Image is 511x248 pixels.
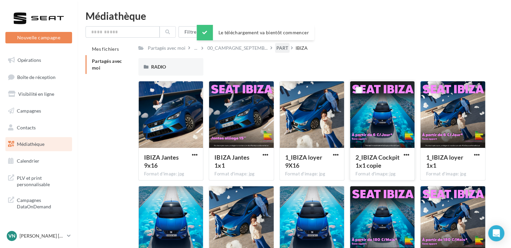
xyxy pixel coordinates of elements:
span: Visibilité en ligne [18,91,54,97]
span: Médiathèque [17,141,44,147]
span: RADIO [151,64,166,70]
div: IBIZA [296,45,308,51]
div: Médiathèque [86,11,503,21]
div: Open Intercom Messenger [488,225,504,241]
span: IBIZA Jantes 1x1 [214,154,249,169]
button: Nouvelle campagne [5,32,72,43]
div: PART [276,45,288,51]
span: Calendrier [17,158,39,164]
div: ... [193,43,199,53]
button: Filtrer par [178,26,218,38]
span: Boîte de réception [17,74,56,80]
div: Format d'image: jpg [144,171,198,177]
div: Format d'image: jpg [355,171,409,177]
span: Opérations [18,57,41,63]
a: PLV et print personnalisable [4,171,73,191]
a: Calendrier [4,154,73,168]
a: Médiathèque [4,137,73,151]
span: Campagnes [17,108,41,114]
div: Format d'image: jpg [285,171,339,177]
div: Le téléchargement va bientôt commencer [197,25,314,40]
div: Format d'image: jpg [214,171,268,177]
a: Campagnes DataOnDemand [4,193,73,213]
a: Visibilité en ligne [4,87,73,101]
span: Contacts [17,124,36,130]
span: PLV et print personnalisable [17,173,69,188]
span: 1_IBIZA loyer 9X16 [285,154,322,169]
div: Format d'image: jpg [426,171,479,177]
span: 1_IBIZA loyer 1x1 [426,154,463,169]
a: Campagnes [4,104,73,118]
a: Boîte de réception [4,70,73,84]
div: Partagés avec moi [148,45,185,51]
span: Partagés avec moi [92,58,122,71]
a: VN [PERSON_NAME] [PERSON_NAME] [5,230,72,242]
a: Contacts [4,121,73,135]
span: IBIZA Jantes 9x16 [144,154,179,169]
span: VN [8,233,15,239]
p: [PERSON_NAME] [PERSON_NAME] [20,233,64,239]
span: Campagnes DataOnDemand [17,196,69,210]
span: 2_IBIZA Cockpit 1x1 copie [355,154,400,169]
span: Mes fichiers [92,46,119,52]
span: 00_CAMPAGNE_SEPTEMB... [207,45,268,51]
a: Opérations [4,53,73,67]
